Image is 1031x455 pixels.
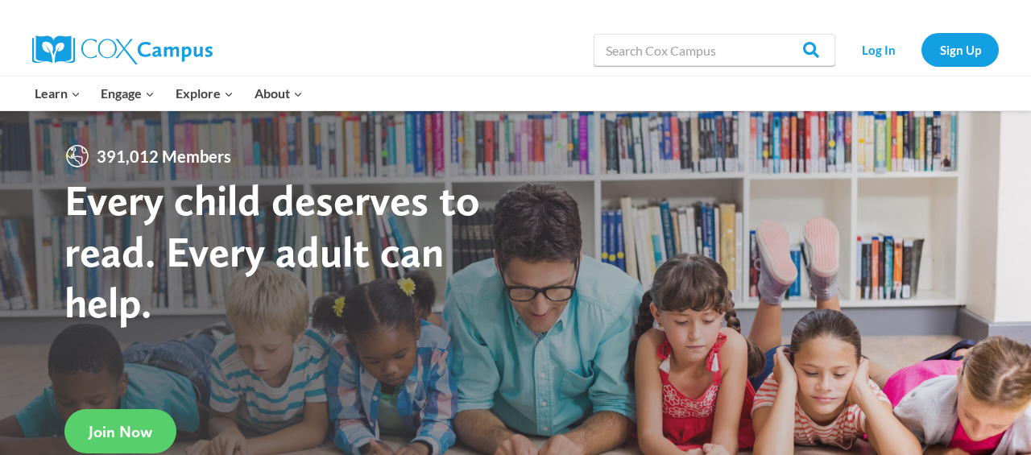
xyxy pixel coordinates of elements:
span: Engage [101,83,155,104]
a: Sign Up [921,33,999,66]
span: Learn [35,83,81,104]
strong: Every child deserves to read. Every adult can help. [64,174,480,328]
a: Join Now [64,409,176,453]
span: 391,012 Members [90,143,238,169]
input: Search Cox Campus [594,34,835,66]
img: Cox Campus [32,35,213,64]
span: About [255,83,303,104]
nav: Primary Navigation [24,77,313,110]
nav: Secondary Navigation [843,33,999,66]
span: Explore [176,83,234,104]
span: Join Now [89,422,152,441]
a: Log In [843,33,913,66]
